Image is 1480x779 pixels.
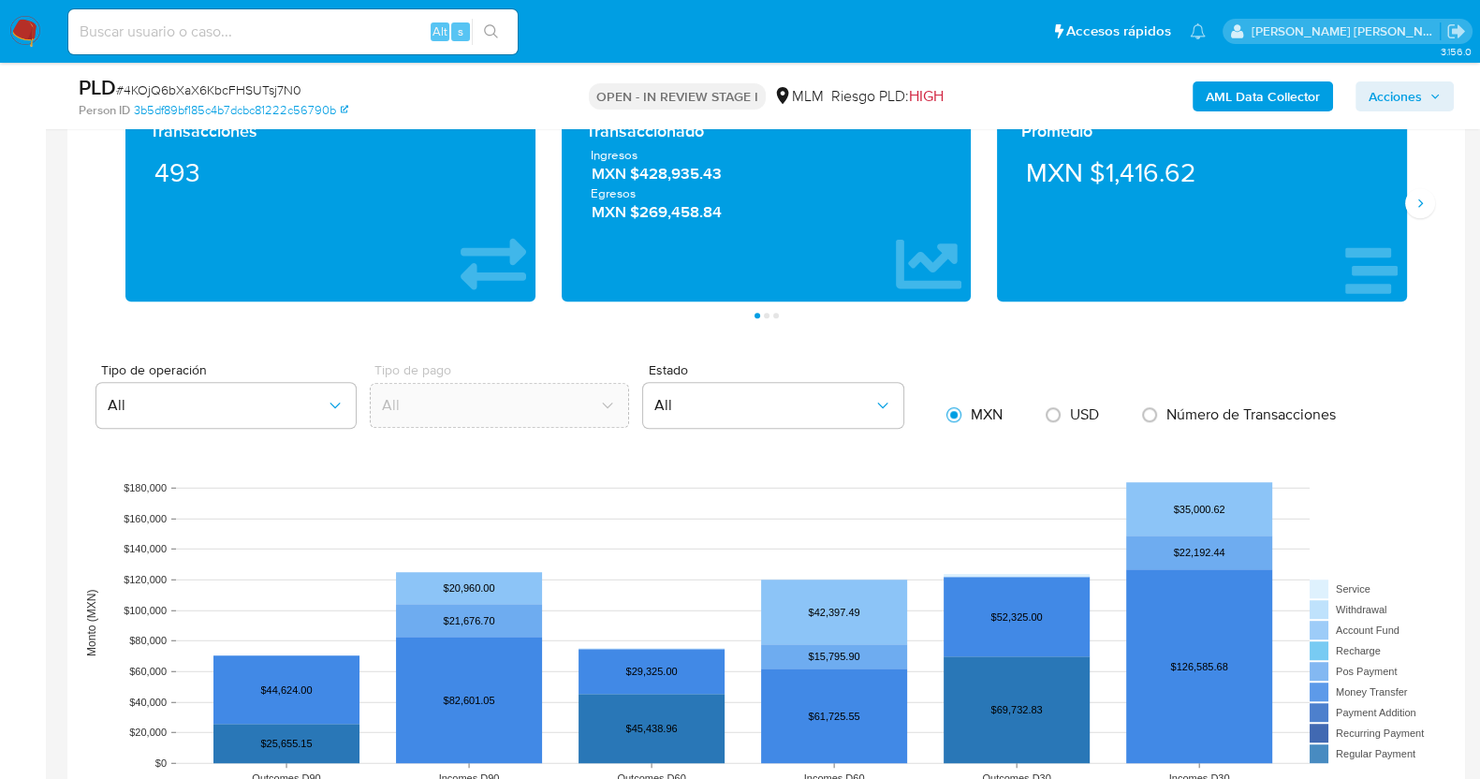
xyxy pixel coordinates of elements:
a: 3b5df89bf185c4b7dcbc81222c56790b [134,102,348,119]
b: AML Data Collector [1206,81,1320,111]
span: Accesos rápidos [1066,22,1171,41]
a: Salir [1446,22,1466,41]
span: Alt [432,22,447,40]
span: HIGH [909,85,944,107]
b: PLD [79,72,116,102]
b: Person ID [79,102,130,119]
span: s [458,22,463,40]
p: baltazar.cabreradupeyron@mercadolibre.com.mx [1252,22,1441,40]
input: Buscar usuario o caso... [68,20,518,44]
button: AML Data Collector [1193,81,1333,111]
p: OPEN - IN REVIEW STAGE I [589,83,766,110]
button: search-icon [472,19,510,45]
div: MLM [773,86,824,107]
span: 3.156.0 [1440,44,1471,59]
button: Acciones [1355,81,1454,111]
a: Notificaciones [1190,23,1206,39]
span: Riesgo PLD: [831,86,944,107]
span: Acciones [1369,81,1422,111]
span: # 4KOjQ6bXaX6KbcFHSUTsj7N0 [116,81,301,99]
